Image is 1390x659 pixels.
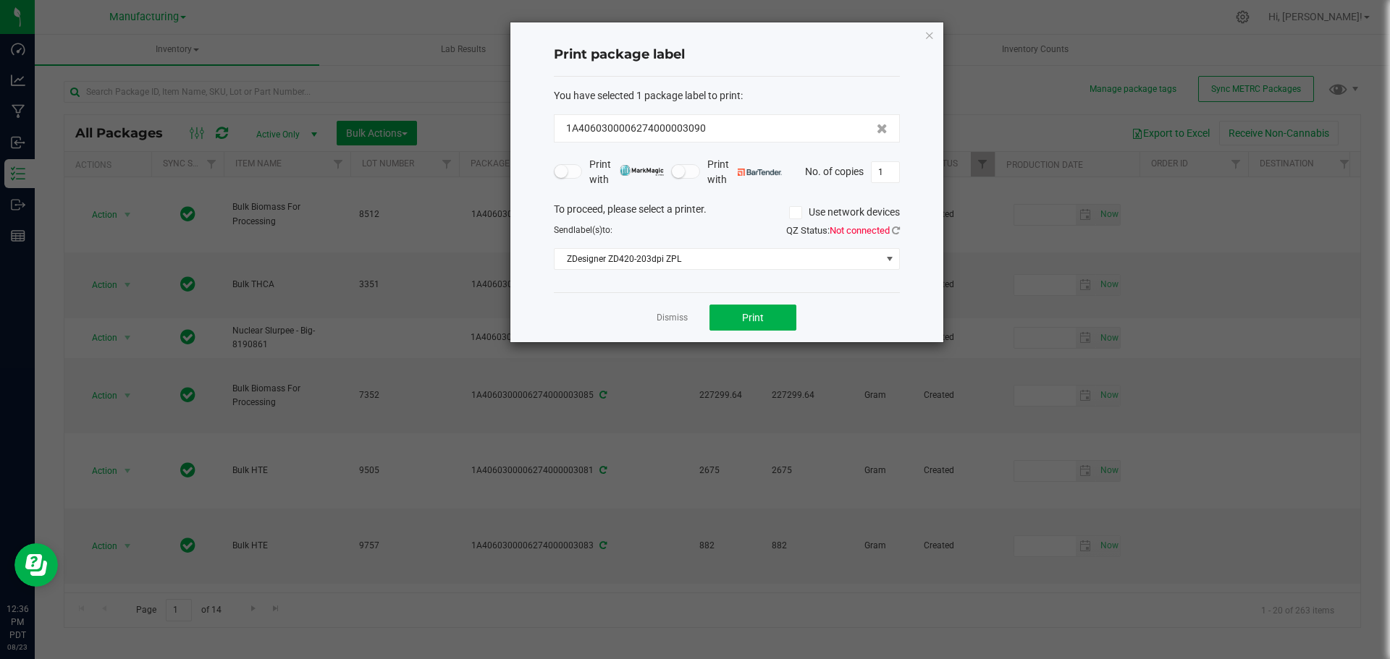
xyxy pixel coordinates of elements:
[573,225,602,235] span: label(s)
[554,225,612,235] span: Send to:
[707,157,782,187] span: Print with
[805,165,864,177] span: No. of copies
[543,202,911,224] div: To proceed, please select a printer.
[830,225,890,236] span: Not connected
[555,249,881,269] span: ZDesigner ZD420-203dpi ZPL
[554,46,900,64] h4: Print package label
[786,225,900,236] span: QZ Status:
[589,157,664,187] span: Print with
[620,165,664,176] img: mark_magic_cybra.png
[554,88,900,103] div: :
[554,90,741,101] span: You have selected 1 package label to print
[566,121,706,136] span: 1A4060300006274000003090
[738,169,782,176] img: bartender.png
[742,312,764,323] span: Print
[14,543,58,587] iframe: Resource center
[657,312,688,324] a: Dismiss
[789,205,900,220] label: Use network devices
[709,305,796,331] button: Print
